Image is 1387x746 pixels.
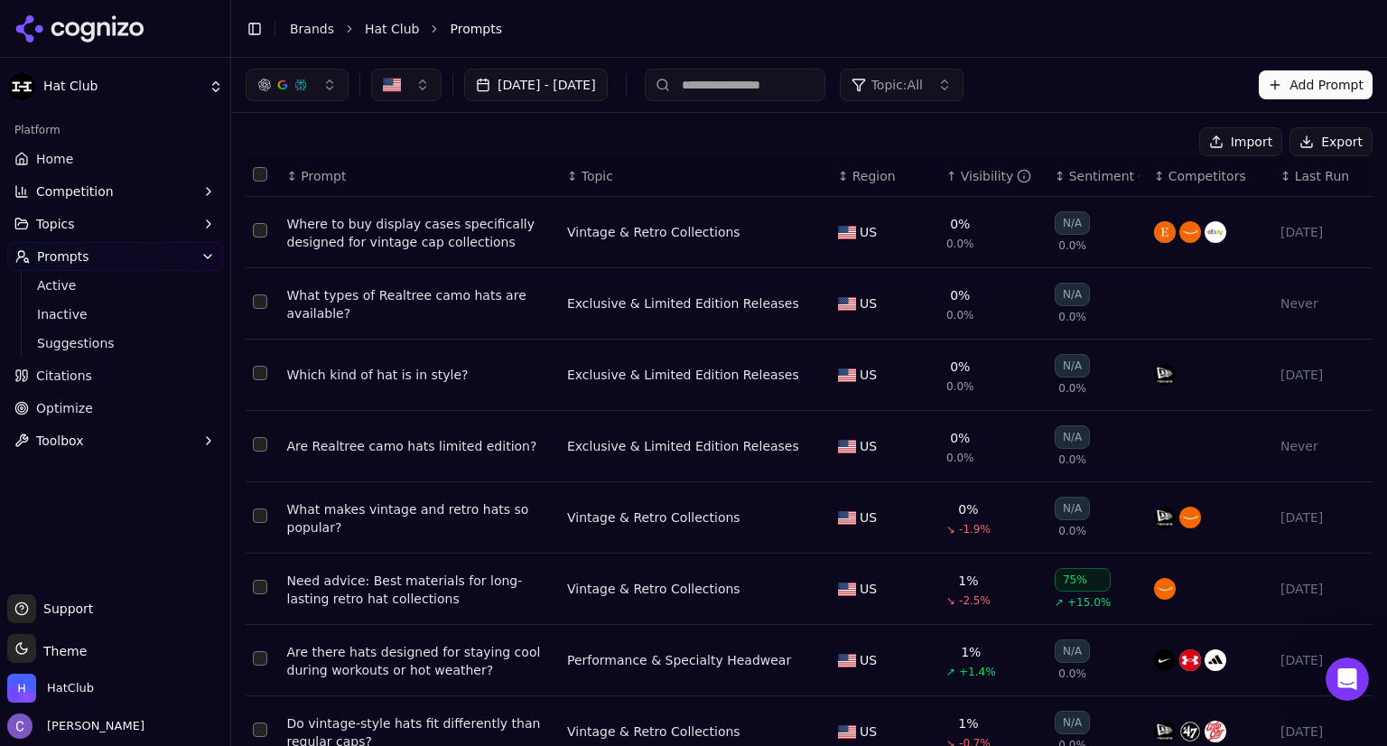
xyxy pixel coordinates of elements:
span: 0.0% [1058,238,1086,253]
span: US [860,651,877,669]
img: Profile image for Cognie [51,10,80,39]
div: [DATE] [1280,723,1365,741]
th: Prompt [280,156,560,197]
button: Open organization switcher [7,674,94,703]
a: Need advice: Best materials for long-lasting retro hat collections [287,572,553,608]
div: 1% [961,643,981,661]
div: Chris says… [14,104,347,282]
a: Exclusive & Limited Edition Releases [567,294,799,312]
div: Are Realtree camo hats limited edition? [287,437,553,455]
span: 0.0% [946,237,974,251]
img: US flag [838,583,856,596]
b: [EMAIL_ADDRESS][DOMAIN_NAME] [29,329,172,361]
span: -2.5% [959,593,991,608]
button: Upload attachment [86,581,100,595]
span: US [860,580,877,598]
div: You’ll get replies here and in your email:✉️[EMAIL_ADDRESS][DOMAIN_NAME]Our usual reply time🕒A fe... [14,282,296,419]
span: Prompts [37,247,89,266]
button: Prompts [7,242,223,271]
span: ↘ [946,593,955,608]
button: Select row 183 [253,294,267,309]
span: Competition [36,182,114,200]
span: Last Run [1295,167,1349,185]
div: Cognie • Just now [29,422,126,433]
button: Home [283,7,317,42]
a: Exclusive & Limited Edition Releases [567,366,799,384]
div: Close [317,7,349,40]
span: US [860,366,877,384]
a: Suggestions [30,331,201,356]
img: etsy [1154,221,1176,243]
button: Start recording [115,581,129,595]
button: Toolbox [7,426,223,455]
span: 0.0% [946,308,974,322]
span: ↗ [946,665,955,679]
div: ↕Region [838,167,932,185]
button: Select row 168 [253,651,267,666]
img: United States [383,76,401,94]
span: Toolbox [36,432,84,450]
div: Cognie says… [14,282,347,459]
a: Optimize [7,394,223,423]
textarea: Message… [15,543,346,573]
span: Active [37,276,194,294]
button: Select row 167 [253,580,267,594]
div: Sentiment [1069,167,1140,185]
div: N/A [1055,425,1090,449]
button: Select row 184 [253,366,267,380]
span: US [860,508,877,527]
a: Vintage & Retro Collections [567,723,740,741]
span: Home [36,150,73,168]
img: new era [1154,721,1176,742]
div: ↕Sentiment [1055,167,1140,185]
img: amazon [1154,578,1176,600]
div: ↕Prompt [287,167,553,185]
img: adidas [1205,649,1226,671]
span: ↘ [946,522,955,536]
img: Chris Hayes [7,713,33,739]
div: [DATE] [1280,651,1365,669]
span: Hat Club [43,79,201,95]
div: Vintage & Retro Collections [567,580,740,598]
div: N/A [1055,639,1090,663]
button: Select row 185 [253,437,267,452]
div: N/A [1055,497,1090,520]
span: Suggestions [37,334,194,352]
span: +1.4% [959,665,996,679]
img: US flag [838,511,856,525]
div: Never [1280,294,1365,312]
img: new era [1154,364,1176,386]
div: 75% [1055,568,1111,592]
button: Open user button [7,713,144,739]
span: Inactive [37,305,194,323]
a: Performance & Specialty Headwear [567,651,791,669]
div: What types of Realtree camo hats are available? [287,286,553,322]
span: US [860,723,877,741]
button: Emoji picker [28,581,42,595]
div: N/A [1055,354,1090,378]
div: Visibility [961,167,1032,185]
span: +15.0% [1067,595,1111,610]
span: 0.0% [946,379,974,394]
a: Active [30,273,201,298]
div: 0% [950,215,970,233]
a: Vintage & Retro Collections [567,508,740,527]
span: 0.0% [1058,524,1086,538]
span: US [860,223,877,241]
span: Competitors [1168,167,1246,185]
div: N/A [1055,211,1090,235]
span: Citations [36,367,92,385]
div: Never [1280,437,1365,455]
img: 47 brand [1179,721,1201,742]
a: Are there hats designed for staying cool during workouts or hot weather? [287,643,553,679]
div: 1% [958,572,978,590]
img: HatClub [7,674,36,703]
div: Exclusive & Limited Edition Releases [567,437,799,455]
img: ebay [1205,221,1226,243]
div: Our usual reply time 🕒 [29,372,282,407]
div: [DATE] [1280,366,1365,384]
img: amazon [1179,507,1201,528]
